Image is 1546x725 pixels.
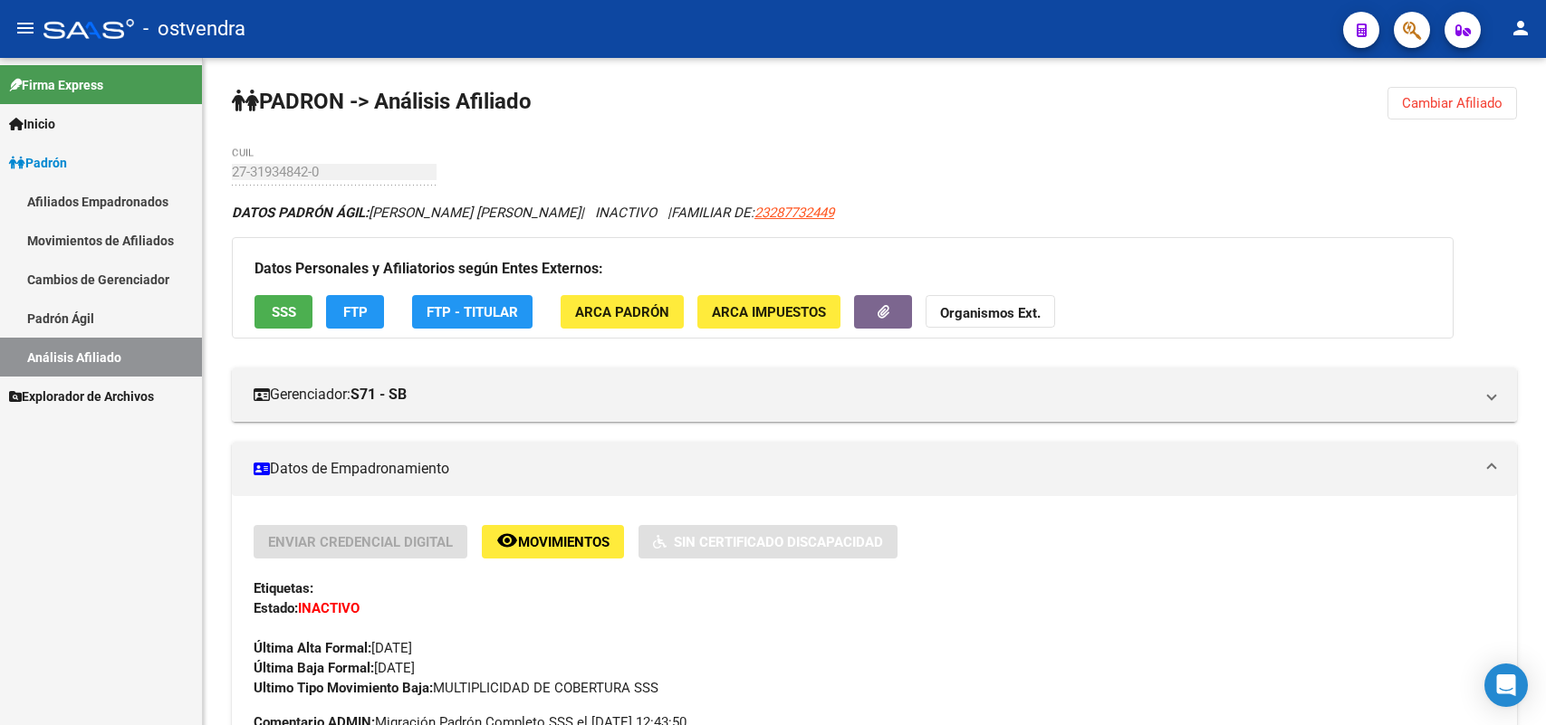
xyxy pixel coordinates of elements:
span: Firma Express [9,75,103,95]
span: Sin Certificado Discapacidad [674,534,883,550]
span: FAMILIAR DE: [671,205,834,221]
mat-icon: remove_red_eye [496,529,518,551]
mat-icon: menu [14,17,36,39]
span: Explorador de Archivos [9,386,154,406]
button: FTP - Titular [412,295,533,329]
span: - ostvendra [143,9,245,49]
strong: S71 - SB [350,385,407,405]
button: Cambiar Afiliado [1388,87,1517,119]
span: ARCA Impuestos [712,304,826,320]
strong: Ultimo Tipo Movimiento Baja: [254,680,433,696]
span: Padrón [9,153,67,173]
h3: Datos Personales y Afiliatorios según Entes Externos: [254,256,1431,281]
span: 23287732449 [754,205,834,221]
span: MULTIPLICIDAD DE COBERTURA SSS [254,680,658,696]
button: Sin Certificado Discapacidad [639,525,898,558]
span: Cambiar Afiliado [1402,95,1503,111]
strong: Organismos Ext. [940,305,1041,321]
button: Organismos Ext. [926,295,1055,329]
strong: Etiquetas: [254,580,313,596]
button: Movimientos [482,525,624,558]
div: Open Intercom Messenger [1484,663,1528,707]
strong: DATOS PADRÓN ÁGIL: [232,205,369,221]
mat-icon: person [1510,17,1532,39]
strong: PADRON -> Análisis Afiliado [232,89,532,114]
span: FTP [343,304,368,320]
strong: Última Baja Formal: [254,660,374,676]
span: Inicio [9,114,55,134]
mat-panel-title: Gerenciador: [254,385,1474,405]
strong: Estado: [254,600,298,616]
mat-expansion-panel-header: Gerenciador:S71 - SB [232,367,1517,422]
span: [DATE] [254,660,415,676]
span: SSS [272,304,296,320]
span: FTP - Titular [427,304,518,320]
strong: Última Alta Formal: [254,640,371,656]
span: [PERSON_NAME] [PERSON_NAME] [232,205,581,221]
button: FTP [326,295,384,329]
button: ARCA Padrón [561,295,684,329]
i: | INACTIVO | [232,205,834,221]
strong: INACTIVO [298,600,360,616]
button: SSS [254,295,312,329]
span: [DATE] [254,640,412,656]
span: Movimientos [518,534,610,550]
span: Enviar Credencial Digital [268,534,453,550]
button: ARCA Impuestos [697,295,840,329]
mat-expansion-panel-header: Datos de Empadronamiento [232,442,1517,496]
button: Enviar Credencial Digital [254,525,467,558]
span: ARCA Padrón [575,304,669,320]
mat-panel-title: Datos de Empadronamiento [254,459,1474,479]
